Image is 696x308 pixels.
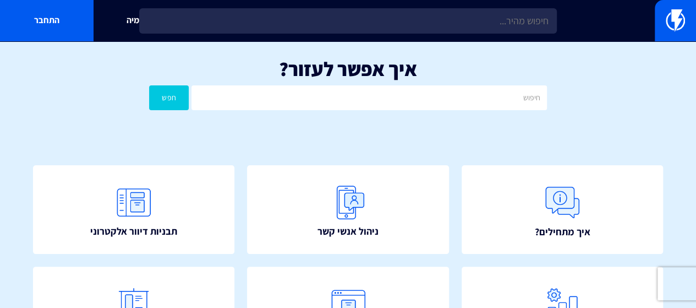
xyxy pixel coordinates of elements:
[317,224,379,239] span: ניהול אנשי קשר
[90,224,177,239] span: תבניות דיוור אלקטרוני
[534,225,590,239] span: איך מתחילים?
[462,165,663,255] a: איך מתחילים?
[33,165,234,255] a: תבניות דיוור אלקטרוני
[247,165,448,255] a: ניהול אנשי קשר
[139,8,557,34] input: חיפוש מהיר...
[191,85,547,110] input: חיפוש
[149,85,189,110] button: חפש
[17,58,679,80] h1: איך אפשר לעזור?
